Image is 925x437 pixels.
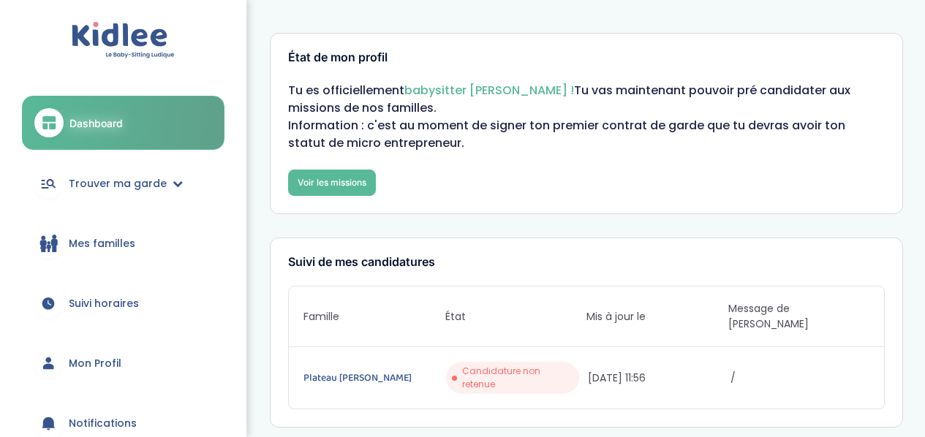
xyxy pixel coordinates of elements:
[69,416,137,431] span: Notifications
[69,356,121,371] span: Mon Profil
[445,309,586,324] span: État
[588,370,727,386] span: [DATE] 11:56
[288,170,376,196] a: Voir les missions
[69,176,167,191] span: Trouver ma garde
[288,82,885,117] p: Tu es officiellement Tu vas maintenant pouvoir pré candidater aux missions de nos familles.
[22,157,224,210] a: Trouver ma garde
[288,117,885,152] p: Information : c'est au moment de signer ton premier contrat de garde que tu devras avoir ton stat...
[22,217,224,270] a: Mes familles
[22,96,224,150] a: Dashboard
[22,337,224,389] a: Mon Profil
[22,277,224,330] a: Suivi horaires
[288,51,885,64] h3: État de mon profil
[288,256,885,269] h3: Suivi de mes candidatures
[586,309,728,324] span: Mis à jour le
[69,296,139,311] span: Suivi horaires
[72,22,175,59] img: logo.svg
[404,82,574,99] span: babysitter [PERSON_NAME] !
[730,370,869,386] span: /
[69,236,135,251] span: Mes familles
[728,301,869,332] span: Message de [PERSON_NAME]
[69,115,123,131] span: Dashboard
[303,370,442,386] a: Plateau [PERSON_NAME]
[303,309,445,324] span: Famille
[462,365,573,391] span: Candidature non retenue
